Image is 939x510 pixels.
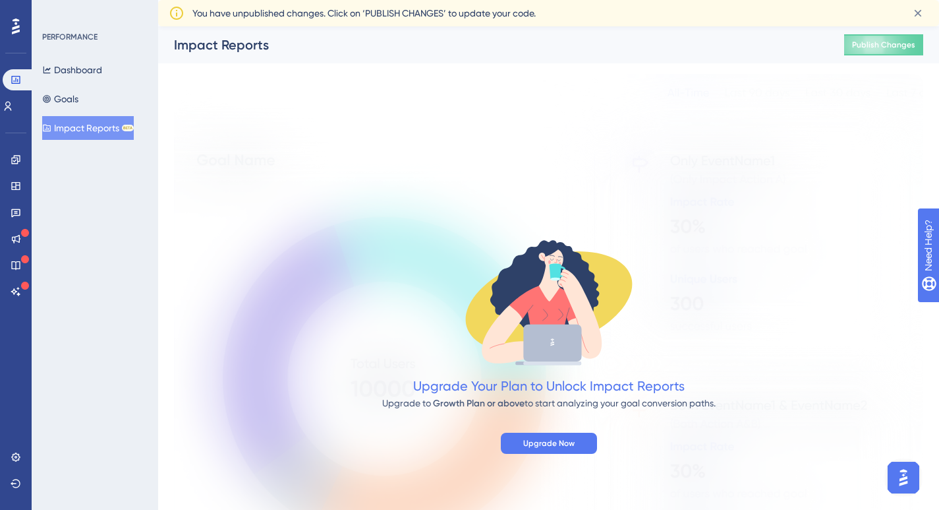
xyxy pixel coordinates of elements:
[852,40,915,50] span: Publish Changes
[501,433,597,454] button: Upgrade Now
[31,3,82,19] span: Need Help?
[884,458,923,497] iframe: UserGuiding AI Assistant Launcher
[42,116,134,140] button: Impact ReportsBETA
[413,378,685,394] span: Upgrade Your Plan to Unlock Impact Reports
[523,438,575,449] span: Upgrade Now
[382,398,716,408] span: Upgrade to to start analyzing your goal conversion paths.
[42,32,98,42] div: PERFORMANCE
[174,36,811,54] div: Impact Reports
[42,58,102,82] button: Dashboard
[192,5,536,21] span: You have unpublished changes. Click on ‘PUBLISH CHANGES’ to update your code.
[844,34,923,55] button: Publish Changes
[433,398,525,409] span: Growth Plan or above
[122,125,134,131] div: BETA
[42,87,78,111] button: Goals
